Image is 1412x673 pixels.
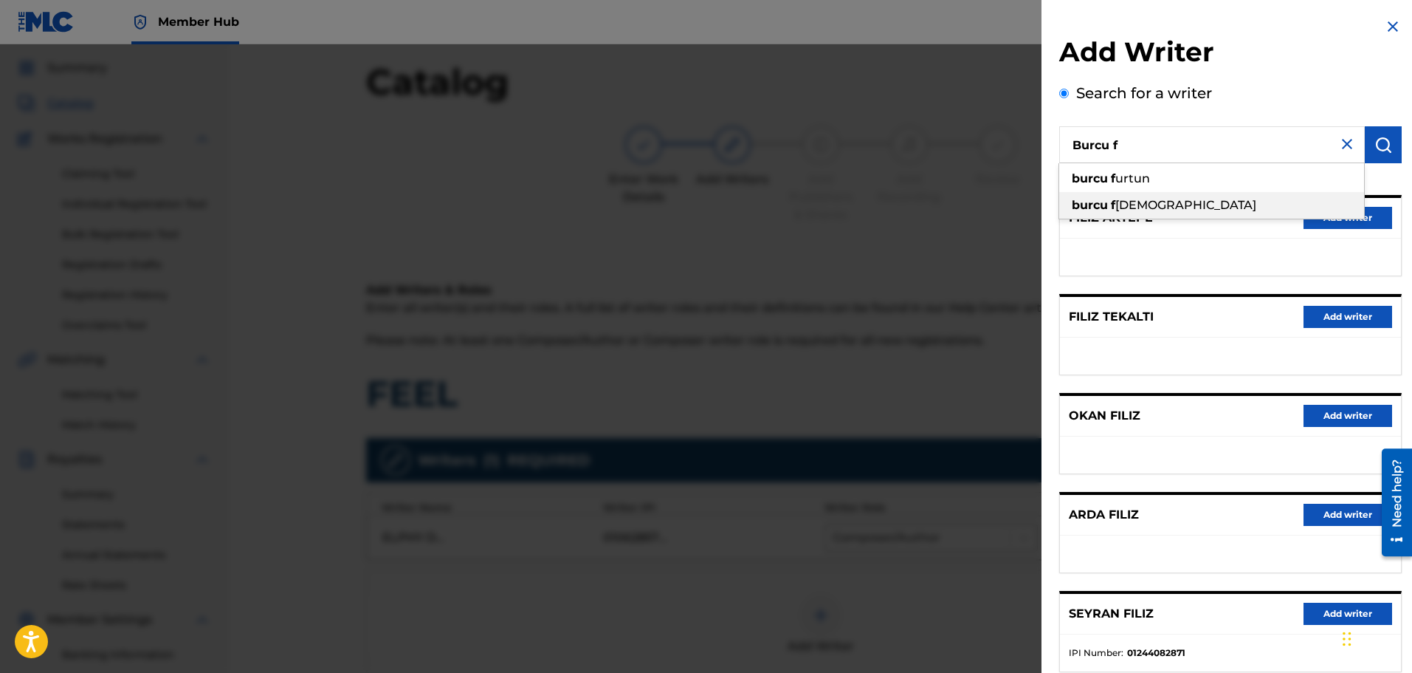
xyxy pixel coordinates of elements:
[1343,617,1351,661] div: Drag
[1371,443,1412,561] iframe: Resource Center
[1338,135,1356,153] img: close
[1059,126,1365,163] input: Search writer's name or IPI Number
[131,13,149,31] img: Top Rightsholder
[1069,646,1123,660] span: IPI Number :
[1115,171,1150,185] span: urtun
[1069,506,1139,524] p: ARDA FILIZ
[1076,84,1212,102] label: Search for a writer
[1303,504,1392,526] button: Add writer
[1069,605,1154,623] p: SEYRAN FILIZ
[1069,308,1154,326] p: FILIZ TEKALTI
[1303,306,1392,328] button: Add writer
[1127,646,1185,660] strong: 01244082871
[158,13,239,30] span: Member Hub
[1303,405,1392,427] button: Add writer
[1072,171,1108,185] strong: burcu
[1111,198,1115,212] strong: f
[1069,407,1140,425] p: OKAN FILIZ
[1059,35,1402,73] h2: Add Writer
[1111,171,1115,185] strong: f
[1115,198,1256,212] span: [DEMOGRAPHIC_DATA]
[1338,602,1412,673] iframe: Chat Widget
[1303,603,1392,625] button: Add writer
[1072,198,1108,212] strong: burcu
[1374,136,1392,154] img: Search Works
[18,11,75,33] img: MLC Logo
